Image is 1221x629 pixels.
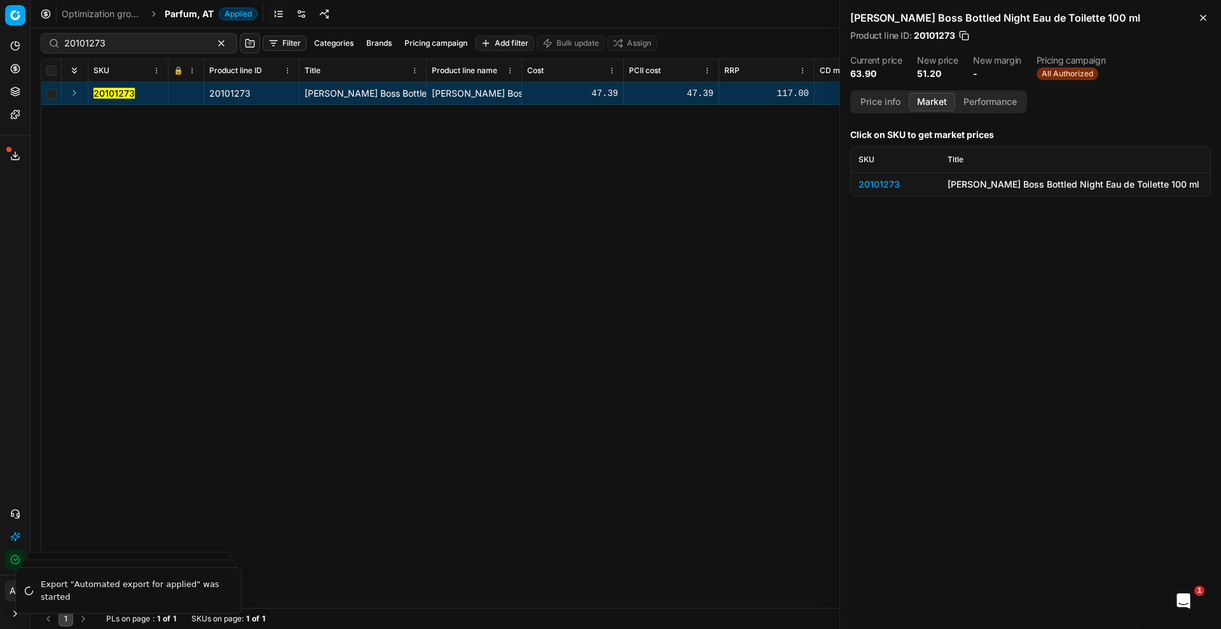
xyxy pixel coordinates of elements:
span: Product line name [432,66,497,76]
dt: Pricing campaign [1037,56,1105,65]
button: Go to next page [76,611,91,626]
span: Product line ID : [850,31,911,40]
h2: [PERSON_NAME] Boss Bottled Night Eau de Toilette 100 ml [850,10,1211,25]
strong: of [252,614,259,624]
h3: Click on SKU to get market prices [850,128,1211,141]
button: Expand [67,85,82,100]
div: 117.00 [724,87,809,100]
a: Optimization groups [62,8,143,20]
div: [PERSON_NAME] Boss Bottled Night Eau de Toilette 100 ml [432,87,516,100]
button: 1 [59,611,73,626]
strong: 1 [262,614,265,624]
nav: breadcrumb [62,8,258,20]
dt: Current price [850,56,902,65]
button: Filter [263,36,307,51]
strong: 1 [246,614,249,624]
mark: 20101273 [93,88,135,99]
strong: of [163,614,170,624]
div: 20101273 [859,178,932,191]
dd: 51.20 [917,67,958,80]
div: [PERSON_NAME] Boss Bottled Night Eau de Toilette 100 ml [948,178,1203,191]
span: Title [948,155,963,164]
span: All Authorized [1037,67,1098,80]
button: Performance [955,93,1025,111]
span: [PERSON_NAME] Boss Bottled Night Eau de Toilette 100 ml [305,88,552,99]
strong: 1 [173,614,176,624]
dt: New price [917,56,958,65]
div: 47.39 [629,87,714,100]
dd: - [973,67,1021,80]
span: SKU [859,155,874,164]
button: Market [909,93,955,111]
iframe: Intercom live chat [1168,586,1199,616]
span: 20101273 [914,29,955,42]
button: Brands [361,36,397,51]
button: 20101273 [93,87,135,100]
input: Search by SKU or title [64,37,203,50]
span: Cost [527,66,544,76]
button: Price info [852,93,909,111]
div: 20101273 [209,87,294,100]
button: Expand all [67,63,82,78]
dd: 63.90 [850,67,902,80]
div: 47.39 [527,87,618,100]
button: Categories [309,36,359,51]
span: Product line ID [209,66,262,76]
button: AB [5,581,25,601]
button: Go to previous page [41,611,56,626]
span: Parfum, AT [165,8,214,20]
span: SKU [93,66,109,76]
span: PCII cost [629,66,661,76]
dt: New margin [973,56,1021,65]
span: AB [6,581,25,600]
span: 🔒 [174,66,183,76]
span: 1 [1194,586,1204,596]
span: Title [305,66,321,76]
button: Assign [607,36,657,51]
span: RRP [724,66,740,76]
div: 51.20 [820,87,904,100]
nav: pagination [41,611,91,626]
div: : [106,614,176,624]
button: Pricing campaign [399,36,473,51]
span: CD min Price [820,66,867,76]
span: Parfum, ATApplied [165,8,258,20]
strong: 1 [157,614,160,624]
span: PLs on page [106,614,150,624]
div: Export "Automated export for applied" was started [41,578,226,603]
button: Bulk update [537,36,605,51]
span: SKUs on page : [191,614,244,624]
span: Applied [219,8,258,20]
button: Add filter [475,36,534,51]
